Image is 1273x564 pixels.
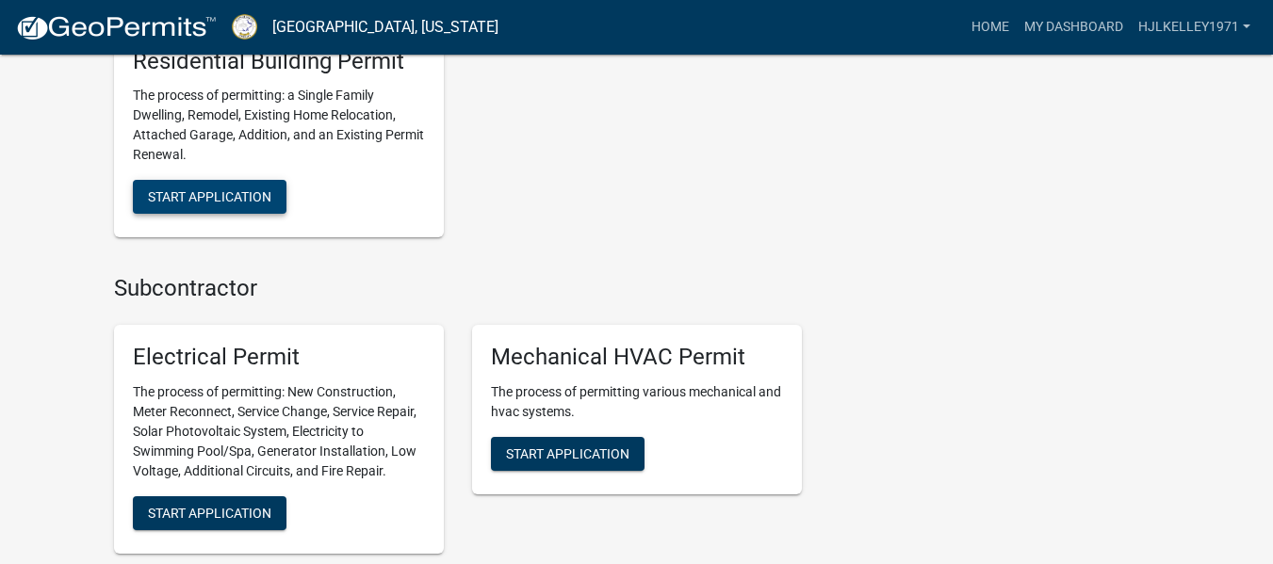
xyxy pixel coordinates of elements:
[1131,9,1258,45] a: hjlkelley1971
[148,506,271,521] span: Start Application
[491,382,783,422] p: The process of permitting various mechanical and hvac systems.
[133,382,425,481] p: The process of permitting: New Construction, Meter Reconnect, Service Change, Service Repair, Sol...
[133,344,425,371] h5: Electrical Permit
[964,9,1017,45] a: Home
[133,86,425,165] p: The process of permitting: a Single Family Dwelling, Remodel, Existing Home Relocation, Attached ...
[133,496,286,530] button: Start Application
[114,275,802,302] h4: Subcontractor
[506,446,629,461] span: Start Application
[272,11,498,43] a: [GEOGRAPHIC_DATA], [US_STATE]
[148,189,271,204] span: Start Application
[133,180,286,214] button: Start Application
[232,14,257,40] img: Putnam County, Georgia
[133,48,425,75] h5: Residential Building Permit
[491,437,645,471] button: Start Application
[491,344,783,371] h5: Mechanical HVAC Permit
[1017,9,1131,45] a: My Dashboard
